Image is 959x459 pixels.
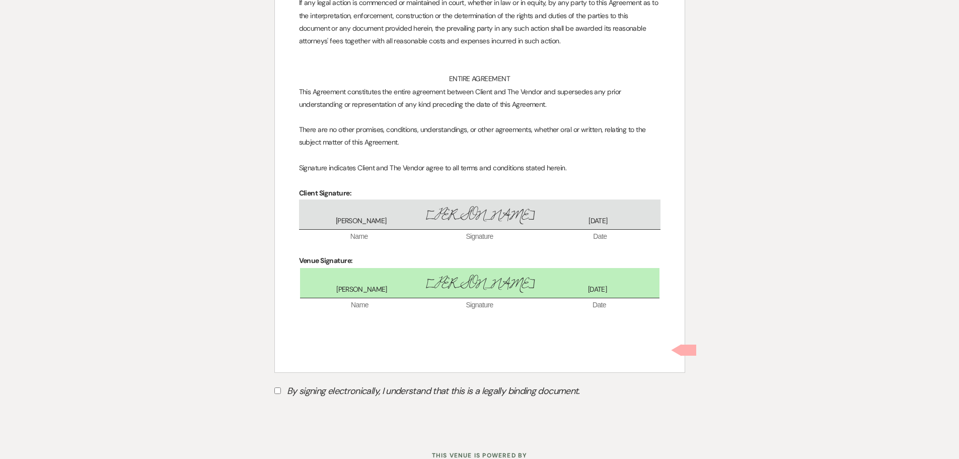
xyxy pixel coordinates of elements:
span: Date [540,300,659,310]
span: [PERSON_NAME] [302,216,420,226]
strong: Venue Signature: [299,256,353,265]
span: There are no other promises, conditions, understandings, or other agreements, whether oral or wri... [299,125,647,147]
span: Signature [419,232,540,242]
input: By signing electronically, I understand that this is a legally binding document. [274,387,281,394]
span: Signature [420,300,540,310]
span: [PERSON_NAME] [420,205,539,226]
span: [DATE] [539,216,657,226]
span: Signature indicates Client and The Vendor agree to all terms and conditions stated herein. [299,163,567,172]
span: [PERSON_NAME] [421,273,539,295]
span: [PERSON_NAME] [303,285,421,295]
span: This Agreement constitutes the entire agreement between Client and The Vendor and supersedes any ... [299,87,623,109]
strong: Client Signature: [299,188,351,198]
span: ENTIRE AGREEMENT [449,74,510,83]
span: Name [299,232,419,242]
span: Name [300,300,420,310]
span: [DATE] [539,285,656,295]
span: Date [540,232,660,242]
label: By signing electronically, I understand that this is a legally binding document. [274,383,685,402]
